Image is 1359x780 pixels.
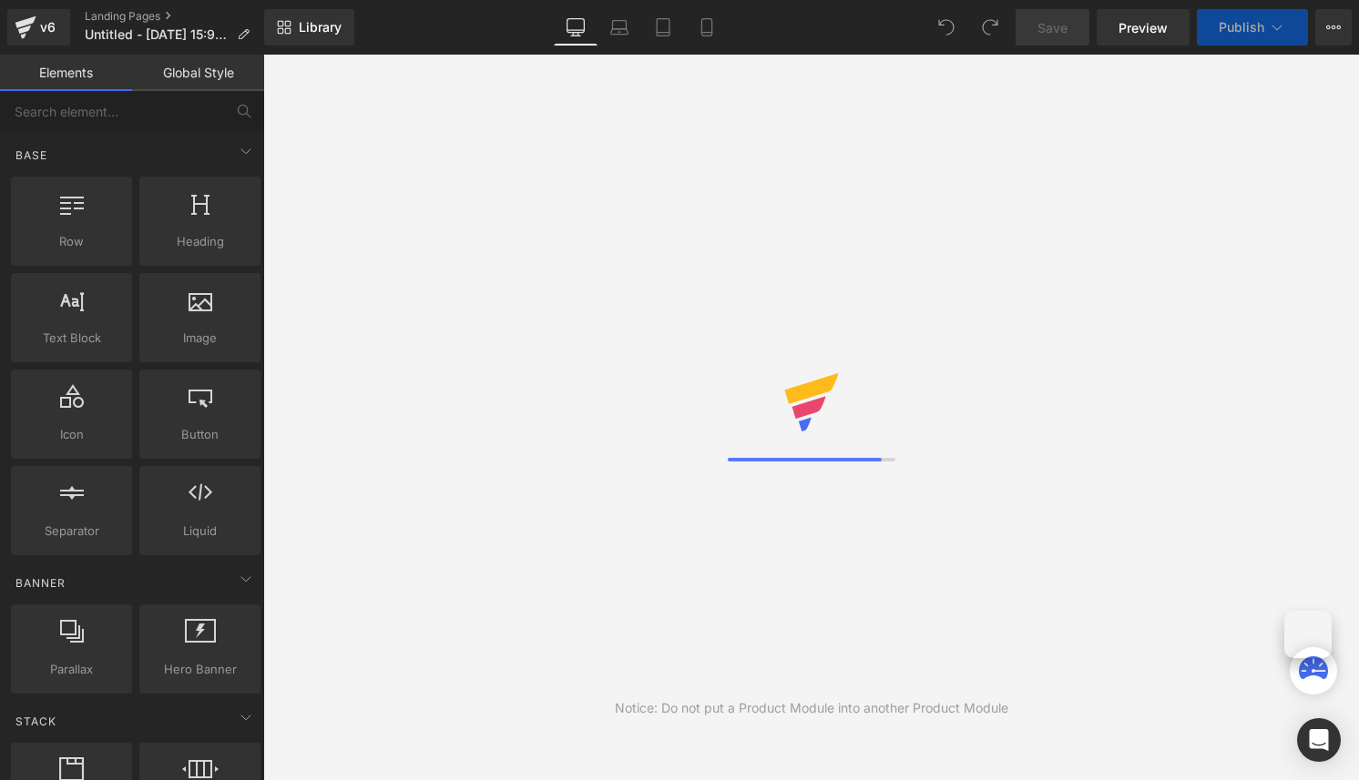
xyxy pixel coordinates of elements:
button: Publish [1197,9,1308,46]
span: Separator [16,522,127,541]
span: Publish [1219,20,1264,35]
a: Desktop [554,9,598,46]
div: v6 [36,15,59,39]
a: v6 [7,9,70,46]
button: Redo [972,9,1008,46]
a: Global Style [132,55,264,91]
a: Tablet [641,9,685,46]
span: Parallax [16,660,127,679]
a: New Library [264,9,354,46]
div: Notice: Do not put a Product Module into another Product Module [615,698,1008,718]
span: Icon [16,425,127,444]
a: Preview [1097,9,1190,46]
div: Open Intercom Messenger [1297,718,1341,762]
span: Library [299,19,342,35]
a: Laptop [598,9,641,46]
span: Untitled - [DATE] 15:9:19 [85,27,230,42]
span: Stack [14,713,58,730]
span: Hero Banner [145,660,255,679]
span: Base [14,147,49,164]
a: Mobile [685,9,729,46]
a: Landing Pages [85,9,264,24]
span: Banner [14,574,67,592]
span: Text Block [16,329,127,348]
span: Heading [145,232,255,251]
span: Button [145,425,255,444]
span: Image [145,329,255,348]
span: Preview [1119,18,1168,37]
span: Liquid [145,522,255,541]
span: Row [16,232,127,251]
span: Save [1037,18,1068,37]
button: More [1315,9,1352,46]
button: Undo [928,9,965,46]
